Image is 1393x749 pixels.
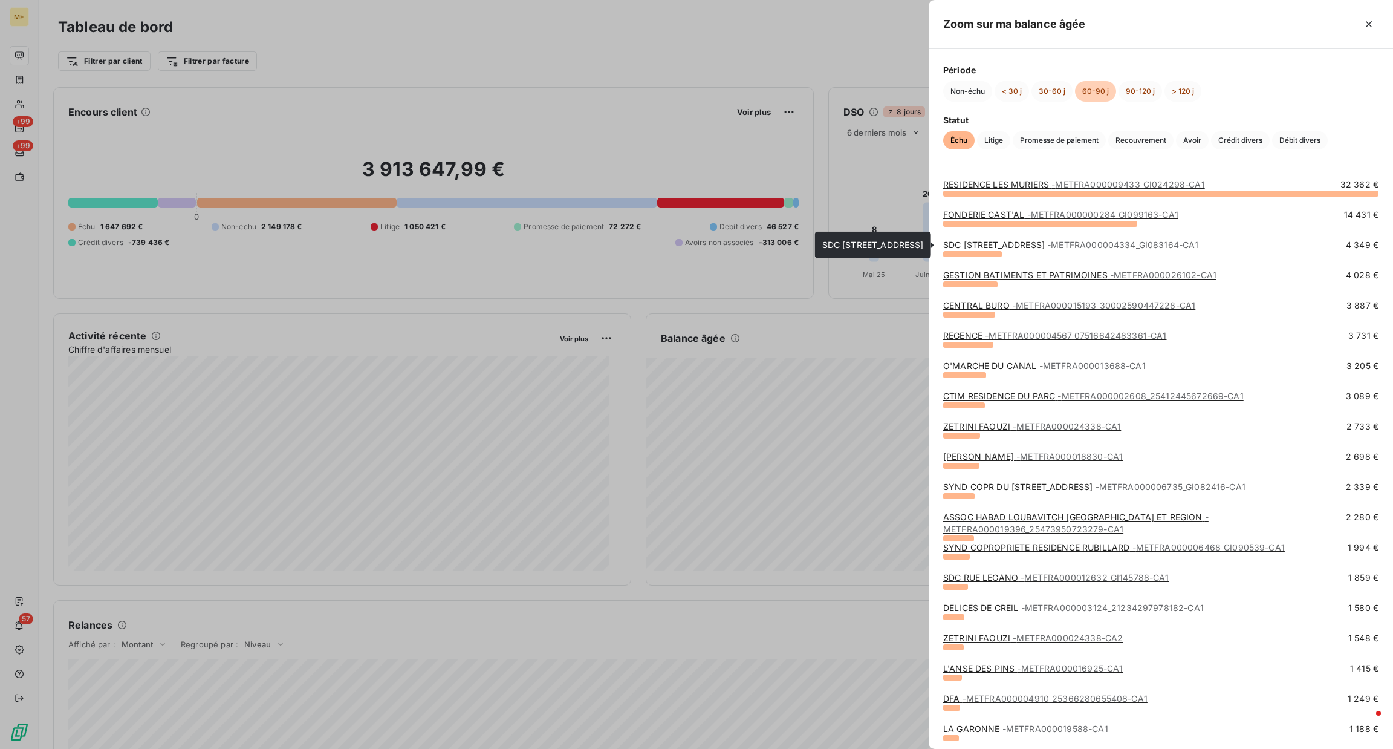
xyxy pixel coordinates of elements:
[943,300,1195,310] a: CENTRAL BURO
[1352,708,1381,737] iframe: Intercom live chat
[1012,300,1195,310] span: - METFRA000015193_30002590447228-CA1
[995,81,1029,102] button: < 30 j
[943,633,1123,643] a: ZETRINI FAOUZI
[1348,572,1378,584] span: 1 859 €
[977,131,1010,149] button: Litige
[943,64,1378,76] span: Période
[1017,663,1123,673] span: - METFRA000016925-CA1
[1027,209,1178,220] span: - METFRA000000284_GI099163-CA1
[1346,451,1378,463] span: 2 698 €
[943,81,992,102] button: Non-échu
[1344,209,1378,221] span: 14 431 €
[1164,81,1201,102] button: > 120 j
[1346,390,1378,402] span: 3 089 €
[1346,269,1378,281] span: 4 028 €
[943,693,1148,704] a: DFA
[1108,131,1174,149] button: Recouvrement
[1348,693,1378,705] span: 1 249 €
[943,572,1169,583] a: SDC RUE LEGANO
[943,542,1285,552] a: SYND COPROPRIETE RESIDENCE RUBILLARD
[1346,299,1378,312] span: 3 887 €
[943,131,975,149] button: Échu
[1075,81,1116,102] button: 60-90 j
[943,391,1244,401] a: CTIM RESIDENCE DU PARC
[1346,511,1378,535] span: 2 280 €
[1119,81,1162,102] button: 90-120 j
[943,482,1245,492] a: SYND COPR DU [STREET_ADDRESS]
[1110,270,1216,280] span: - METFRA000026102-CA1
[1176,131,1209,149] button: Avoir
[943,451,1123,462] a: [PERSON_NAME]
[1057,391,1243,401] span: - METFRA000002608_25412445672669-CA1
[943,209,1178,220] a: FONDERIE CAST'AL
[943,512,1209,534] a: ASSOC HABAD LOUBAVITCH [GEOGRAPHIC_DATA] ET REGION
[943,663,1123,673] a: L'ANSE DES PINS
[1346,481,1378,493] span: 2 339 €
[1348,602,1378,614] span: 1 580 €
[963,693,1148,704] span: - METFRA000004910_25366280655408-CA1
[943,270,1216,280] a: GESTION BATIMENTS ET PATRIMOINES
[943,421,1121,431] a: ZETRINI FAOUZI
[1002,724,1108,734] span: - METFRA000019588-CA1
[1039,361,1146,371] span: - METFRA000013688-CA1
[1031,81,1073,102] button: 30-60 j
[1349,723,1378,735] span: 1 188 €
[1346,239,1378,251] span: 4 349 €
[1272,131,1328,149] button: Débit divers
[1350,662,1378,675] span: 1 415 €
[822,240,924,250] span: SDC [STREET_ADDRESS]
[943,724,1108,734] a: LA GARONNE
[943,603,1204,613] a: DELICES DE CREIL
[943,114,1378,126] span: Statut
[1021,572,1169,583] span: - METFRA000012632_GI145788-CA1
[1340,178,1378,191] span: 32 362 €
[1348,541,1378,554] span: 1 994 €
[1348,330,1378,342] span: 3 731 €
[943,240,1199,250] a: SDC [STREET_ADDRESS]
[1016,451,1123,462] span: - METFRA000018830-CA1
[943,361,1146,371] a: O'MARCHE DU CANAL
[943,179,1205,189] a: RESIDENCE LES MURIERS
[1132,542,1285,552] span: - METFRA000006468_GI090539-CA1
[1013,421,1121,431] span: - METFRA000024338-CA1
[943,16,1086,33] h5: Zoom sur ma balance âgée
[1013,633,1123,643] span: - METFRA000024338-CA2
[1348,632,1378,644] span: 1 548 €
[1051,179,1204,189] span: - METFRA000009433_GI024298-CA1
[1013,131,1106,149] button: Promesse de paiement
[1021,603,1204,613] span: - METFRA000003124_21234297978182-CA1
[1047,240,1198,250] span: - METFRA000004334_GI083164-CA1
[1211,131,1270,149] button: Crédit divers
[985,330,1166,341] span: - METFRA000004567_07516642483361-CA1
[943,330,1166,341] a: REGENCE
[1096,482,1245,492] span: - METFRA000006735_GI082416-CA1
[1346,420,1378,433] span: 2 733 €
[1346,360,1378,372] span: 3 205 €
